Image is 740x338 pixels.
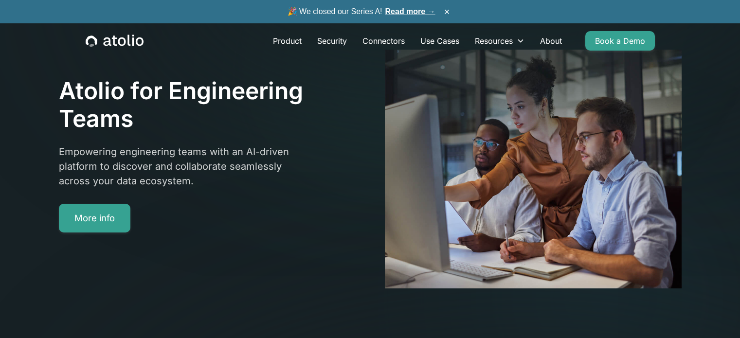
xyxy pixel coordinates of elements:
a: Book a Demo [585,31,655,51]
a: home [86,35,144,47]
div: Resources [467,31,532,51]
a: Security [309,31,355,51]
a: Product [265,31,309,51]
a: About [532,31,570,51]
a: Connectors [355,31,413,51]
h1: Atolio for Engineering Teams [59,77,318,133]
a: More info [59,204,130,233]
button: × [441,6,453,17]
div: Resources [475,35,513,47]
p: Empowering engineering teams with an AI-driven platform to discover and collaborate seamlessly ac... [59,144,295,188]
span: 🎉 We closed our Series A! [288,6,435,18]
img: image [385,50,682,289]
a: Use Cases [413,31,467,51]
a: Read more → [385,7,435,16]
